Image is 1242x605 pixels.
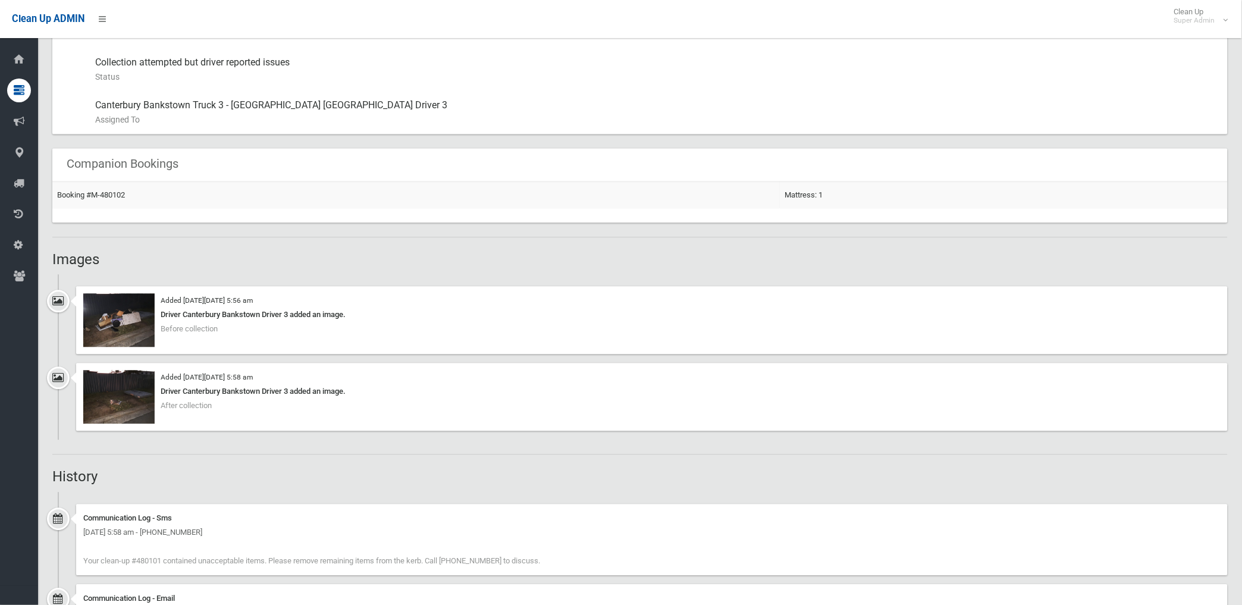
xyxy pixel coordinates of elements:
[161,297,253,305] small: Added [DATE][DATE] 5:56 am
[52,153,193,176] header: Companion Bookings
[83,526,1221,540] div: [DATE] 5:58 am - [PHONE_NUMBER]
[83,385,1221,399] div: Driver Canterbury Bankstown Driver 3 added an image.
[83,294,155,347] img: 2025-08-2605.56.172107885946728462875.jpg
[95,113,1218,127] small: Assigned To
[83,557,540,566] span: Your clean-up #480101 contained unacceptable items. Please remove remaining items from the kerb. ...
[95,92,1218,134] div: Canterbury Bankstown Truck 3 - [GEOGRAPHIC_DATA] [GEOGRAPHIC_DATA] Driver 3
[83,371,155,424] img: 2025-08-2605.57.537353966711770855438.jpg
[161,325,218,334] span: Before collection
[83,308,1221,322] div: Driver Canterbury Bankstown Driver 3 added an image.
[161,402,212,410] span: After collection
[161,374,253,382] small: Added [DATE][DATE] 5:58 am
[1174,16,1215,25] small: Super Admin
[95,70,1218,84] small: Status
[780,182,1228,209] td: Mattress: 1
[1168,7,1227,25] span: Clean Up
[95,49,1218,92] div: Collection attempted but driver reported issues
[83,512,1221,526] div: Communication Log - Sms
[12,13,84,24] span: Clean Up ADMIN
[52,469,1228,485] h2: History
[52,252,1228,268] h2: Images
[57,191,125,200] a: Booking #M-480102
